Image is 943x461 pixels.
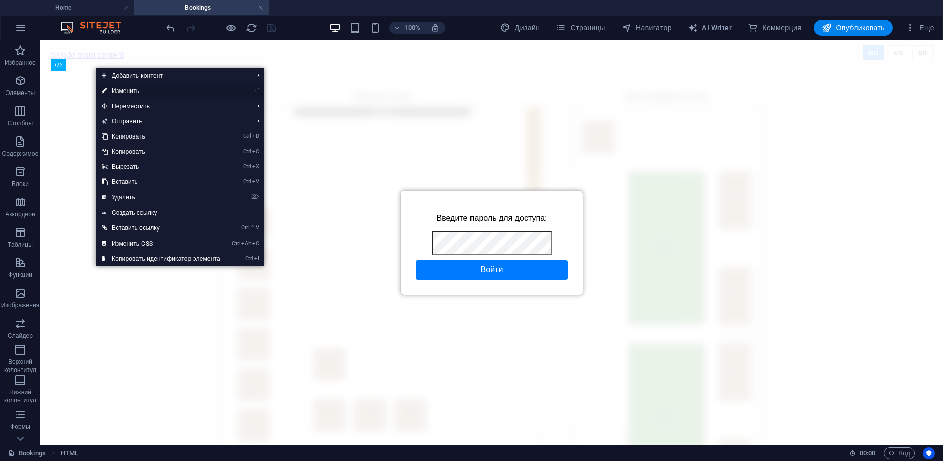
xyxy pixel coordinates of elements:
[96,144,226,159] a: CtrlCКопировать
[164,22,176,34] button: undo
[252,133,259,140] i: D
[10,423,30,431] p: Формы
[251,194,259,200] i: ⌦
[622,23,672,33] span: Навигатор
[96,236,226,251] a: CtrlAltCИзменить CSS
[252,163,259,170] i: X
[901,20,938,36] button: Еще
[245,255,253,262] i: Ctrl
[58,22,134,34] img: Editor Logo
[96,205,264,220] a: Создать ссылку
[923,447,935,459] button: Usercentrics
[389,22,425,34] button: 100%
[241,240,251,247] i: Alt
[255,87,259,94] i: ⏎
[256,224,259,231] i: V
[96,68,249,83] span: Добавить контент
[243,178,251,185] i: Ctrl
[822,23,885,33] span: Опубликовать
[134,2,269,13] h4: Bookings
[500,23,540,33] span: Дизайн
[6,89,35,97] p: Элементы
[241,224,249,231] i: Ctrl
[8,447,46,459] a: Щелкните для отмены выбора. Дважды щелкните, чтобы открыть Страницы
[5,210,35,218] p: Аккордеон
[688,23,732,33] span: AI Writer
[8,332,33,340] p: Слайдер
[684,20,736,36] button: AI Writer
[431,23,440,32] i: При изменении размера уровень масштабирования подстраивается автоматически в соответствии с выбра...
[8,271,32,279] p: Функции
[96,190,226,205] a: ⌦Удалить
[243,148,251,155] i: Ctrl
[618,20,676,36] button: Навигатор
[61,447,78,459] nav: breadcrumb
[8,119,33,127] p: Столбцы
[12,180,29,188] p: Блоки
[849,447,876,459] h6: Время сеанса
[552,20,609,36] button: Страницы
[232,240,240,247] i: Ctrl
[96,174,226,190] a: CtrlVВставить
[867,449,868,457] span: :
[404,22,420,34] h6: 100%
[10,10,83,19] a: Skip to main content
[888,447,910,459] span: Код
[252,240,259,247] i: C
[884,447,915,459] button: Код
[252,148,259,155] i: C
[1,301,40,309] p: Изображения
[245,22,257,34] button: reload
[496,20,544,36] button: Дизайн
[905,23,934,33] span: Еще
[96,251,226,266] a: CtrlIКопировать идентификатор элемента
[96,114,249,129] a: Отправить
[744,20,806,36] button: Коммерция
[96,159,226,174] a: CtrlXВырезать
[748,23,801,33] span: Коммерция
[496,20,544,36] div: Дизайн (Ctrl+Alt+Y)
[96,83,226,99] a: ⏎Изменить
[8,241,33,249] p: Таблицы
[254,255,259,262] i: I
[165,22,176,34] i: Отменить: Изменить HTML (Ctrl+Z)
[860,447,875,459] span: 00 00
[814,20,893,36] button: Опубликовать
[96,129,226,144] a: CtrlDКопировать
[2,150,39,158] p: Содержимое
[556,23,605,33] span: Страницы
[252,178,259,185] i: V
[250,224,255,231] i: ⇧
[243,133,251,140] i: Ctrl
[61,447,78,459] span: Щелкните, чтобы выбрать. Дважды щелкните, чтобы изменить
[96,99,249,114] span: Переместить
[243,163,251,170] i: Ctrl
[5,59,36,67] p: Избранное
[96,220,226,236] a: Ctrl⇧VВставить ссылку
